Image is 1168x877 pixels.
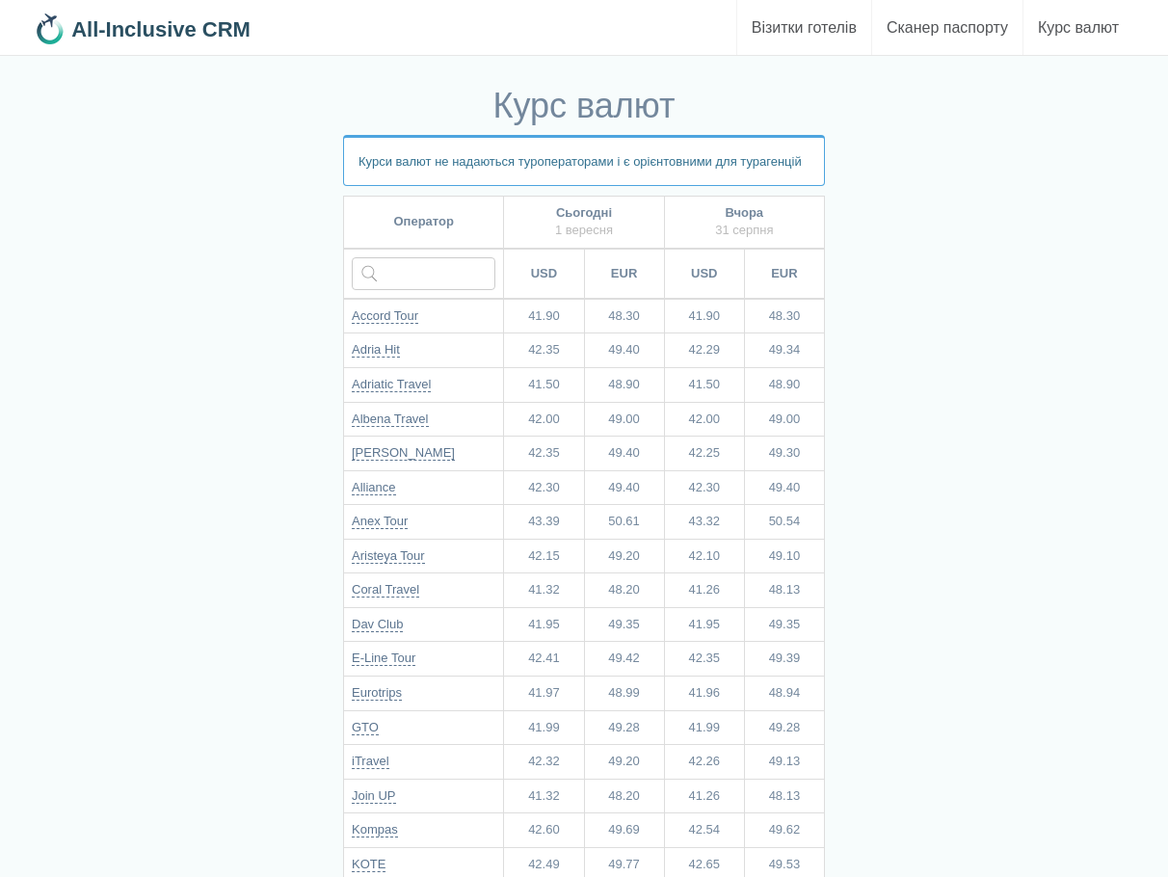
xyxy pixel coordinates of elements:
[352,582,419,598] a: Coral Travel
[584,677,664,711] td: 48.99
[664,505,744,540] td: 43.32
[352,857,385,872] a: KOTE
[584,642,664,677] td: 49.42
[664,402,744,437] td: 42.00
[664,813,744,848] td: 42.54
[504,710,584,745] td: 41.99
[504,249,584,299] th: USD
[664,299,744,333] td: 41.90
[352,754,389,769] a: iTravel
[664,333,744,368] td: 42.29
[584,505,664,540] td: 50.61
[555,223,613,237] span: 1 вересня
[744,402,824,437] td: 49.00
[504,402,584,437] td: 42.00
[664,710,744,745] td: 41.99
[744,470,824,505] td: 49.40
[584,299,664,333] td: 48.30
[504,745,584,780] td: 42.32
[664,437,744,471] td: 42.25
[715,223,773,237] span: 31 серпня
[664,367,744,402] td: 41.50
[664,573,744,608] td: 41.26
[584,249,664,299] th: EUR
[504,779,584,813] td: 41.32
[556,205,612,220] b: Сьогодні
[352,548,425,564] a: Aristeya Tour
[504,813,584,848] td: 42.60
[352,377,431,392] a: Adriatic Travel
[504,367,584,402] td: 41.50
[504,505,584,540] td: 43.39
[744,642,824,677] td: 49.39
[343,87,825,125] h1: Курс валют
[352,412,429,427] a: Albena Travel
[352,342,400,358] a: Adria Hit
[344,196,504,249] th: Оператор
[504,470,584,505] td: 42.30
[504,299,584,333] td: 41.90
[664,470,744,505] td: 42.30
[504,539,584,573] td: 42.15
[584,402,664,437] td: 49.00
[744,505,824,540] td: 50.54
[504,677,584,711] td: 41.97
[744,813,824,848] td: 49.62
[584,333,664,368] td: 49.40
[352,788,396,804] a: Join UP
[352,308,418,324] a: Accord Tour
[744,333,824,368] td: 49.34
[352,617,403,632] a: Dav Club
[584,437,664,471] td: 49.40
[584,367,664,402] td: 48.90
[352,685,402,701] a: Eurotrips
[504,333,584,368] td: 42.35
[664,677,744,711] td: 41.96
[584,573,664,608] td: 48.20
[664,642,744,677] td: 42.35
[664,539,744,573] td: 42.10
[744,779,824,813] td: 48.13
[352,445,455,461] a: [PERSON_NAME]
[71,17,251,41] b: All-Inclusive CRM
[664,249,744,299] th: USD
[744,437,824,471] td: 49.30
[352,720,379,735] a: GTO
[664,745,744,780] td: 42.26
[744,249,824,299] th: EUR
[744,299,824,333] td: 48.30
[584,470,664,505] td: 49.40
[744,710,824,745] td: 49.28
[504,642,584,677] td: 42.41
[584,539,664,573] td: 49.20
[352,480,396,495] a: Alliance
[584,745,664,780] td: 49.20
[504,437,584,471] td: 42.35
[352,822,398,837] a: Kompas
[744,607,824,642] td: 49.35
[664,779,744,813] td: 41.26
[726,205,764,220] b: Вчора
[504,573,584,608] td: 41.32
[352,651,415,666] a: E-Line Tour
[744,573,824,608] td: 48.13
[504,607,584,642] td: 41.95
[744,539,824,573] td: 49.10
[584,607,664,642] td: 49.35
[744,367,824,402] td: 48.90
[744,677,824,711] td: 48.94
[584,779,664,813] td: 48.20
[744,745,824,780] td: 49.13
[352,257,495,290] input: Введіть назву
[584,813,664,848] td: 49.69
[35,13,66,44] img: 32x32.png
[664,607,744,642] td: 41.95
[343,135,825,186] p: Курси валют не надаються туроператорами і є орієнтовними для турагенцій
[584,710,664,745] td: 49.28
[352,514,408,529] a: Anex Tour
